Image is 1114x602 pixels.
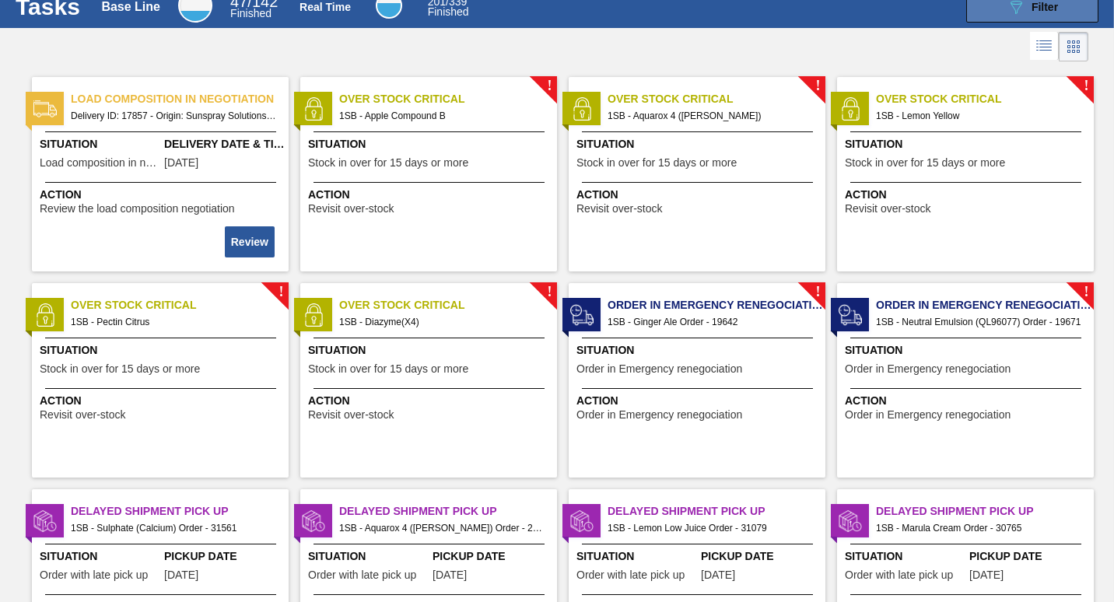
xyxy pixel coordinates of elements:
span: 1SB - Pectin Citrus [71,313,276,331]
img: status [570,97,594,121]
span: 1SB - Ginger Ale Order - 19642 [608,313,813,331]
span: Over Stock Critical [339,91,557,107]
span: ! [1084,286,1088,298]
span: 1SB - Lemon Low Juice Order - 31079 [608,520,813,537]
span: Situation [845,136,1090,152]
span: Action [40,393,285,409]
span: Situation [40,548,160,565]
span: Delayed Shipment Pick Up [608,503,825,520]
button: Review [225,226,275,257]
span: Revisit over-stock [845,203,930,215]
span: 1SB - Lemon Yellow [876,107,1081,124]
img: status [33,303,57,327]
span: Revisit over-stock [308,203,394,215]
span: 08/27/2025 [701,569,735,581]
span: Order with late pick up [308,569,416,581]
span: 1SB - Neutral Emulsion (QL96077) Order - 19671 [876,313,1081,331]
span: Delayed Shipment Pick Up [339,503,557,520]
span: Order in Emergency renegociation [576,409,742,421]
span: Load composition in negotiation [40,157,160,169]
span: Revisit over-stock [576,203,662,215]
span: Revisit over-stock [308,409,394,421]
span: Delivery ID: 17857 - Origin: Sunspray Solutions - Destination: 1SB [71,107,276,124]
span: Order in Emergency renegociation [845,363,1011,375]
span: Pickup Date [701,548,821,565]
span: Finished [230,7,271,19]
span: Situation [576,136,821,152]
div: Card Vision [1059,32,1088,61]
span: Order with late pick up [845,569,953,581]
span: 1SB - Marula Cream Order - 30765 [876,520,1081,537]
span: ! [547,286,552,298]
span: Review the load composition negotiation [40,203,235,215]
span: Situation [576,342,821,359]
span: Over Stock Critical [339,297,557,313]
img: status [33,97,57,121]
span: Situation [308,548,429,565]
img: status [302,303,325,327]
div: Real Time [300,1,351,13]
span: Action [845,187,1090,203]
img: status [302,97,325,121]
img: status [33,509,57,533]
span: Revisit over-stock [40,409,125,421]
span: ! [547,80,552,92]
span: Stock in over for 15 days or more [308,363,468,375]
span: Action [576,187,821,203]
span: 08/11/2025, [164,157,198,169]
span: Stock in over for 15 days or more [308,157,468,169]
span: Situation [845,548,965,565]
span: 1SB - Aquarox 4 (Rosemary) Order - 28151 [339,520,545,537]
span: Order with late pick up [576,569,685,581]
span: Load composition in negotiation [71,91,289,107]
span: Situation [40,342,285,359]
span: Filter [1032,1,1058,13]
span: Order with late pick up [40,569,148,581]
span: Over Stock Critical [876,91,1094,107]
span: 09/02/2025 [433,569,467,581]
span: Situation [308,342,553,359]
span: Action [40,187,285,203]
span: Situation [40,136,160,152]
img: status [570,303,594,327]
span: Action [308,187,553,203]
span: Situation [845,342,1090,359]
img: status [570,509,594,533]
span: Stock in over for 15 days or more [845,157,1005,169]
span: Delayed Shipment Pick Up [876,503,1094,520]
img: status [839,303,862,327]
div: List Vision [1030,32,1059,61]
span: Action [308,393,553,409]
span: Order in Emergency renegociation [876,297,1094,313]
span: Finished [428,5,469,18]
img: status [302,509,325,533]
span: 1SB - Apple Compound B [339,107,545,124]
span: Delayed Shipment Pick Up [71,503,289,520]
span: 09/10/2025 [164,569,198,581]
span: Order in Emergency renegociation [845,409,1011,421]
span: Action [845,393,1090,409]
img: status [839,97,862,121]
img: status [839,509,862,533]
span: Pickup Date [433,548,553,565]
span: 1SB - Diazyme(X4) [339,313,545,331]
span: 1SB - Sulphate (Calcium) Order - 31561 [71,520,276,537]
span: Pickup Date [164,548,285,565]
span: 1SB - Aquarox 4 (Rosemary) [608,107,813,124]
span: Pickup Date [969,548,1090,565]
span: Delivery Date & Time [164,136,285,152]
span: Situation [576,548,697,565]
span: ! [815,286,820,298]
span: 08/27/2025 [969,569,1004,581]
span: ! [1084,80,1088,92]
span: Stock in over for 15 days or more [40,363,200,375]
span: Situation [308,136,553,152]
span: Order in Emergency renegociation [576,363,742,375]
span: Order in Emergency renegociation [608,297,825,313]
div: Complete task: 2218056 [226,225,276,259]
span: Over Stock Critical [71,297,289,313]
span: ! [278,286,283,298]
span: Over Stock Critical [608,91,825,107]
span: ! [815,80,820,92]
span: Stock in over for 15 days or more [576,157,737,169]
